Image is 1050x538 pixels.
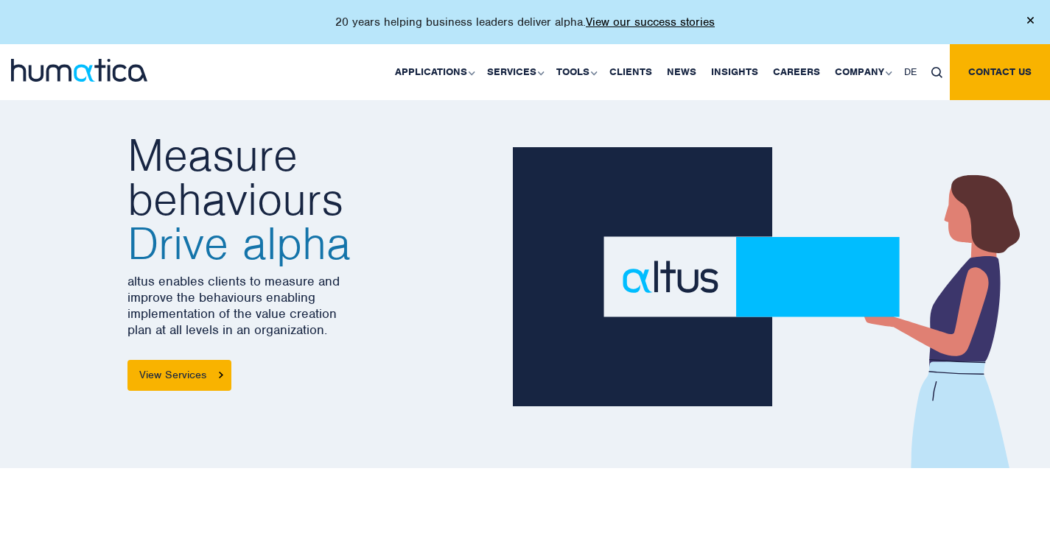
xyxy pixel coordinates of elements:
span: DE [904,66,917,78]
a: Careers [766,44,827,100]
h2: Measure behaviours [127,133,501,266]
a: Company [827,44,897,100]
img: search_icon [931,67,942,78]
a: Services [480,44,549,100]
a: Tools [549,44,602,100]
a: View our success stories [586,15,715,29]
img: about_banner1 [513,147,1043,468]
a: News [659,44,704,100]
p: altus enables clients to measure and improve the behaviours enabling implementation of the value ... [127,273,501,338]
a: DE [897,44,924,100]
p: 20 years helping business leaders deliver alpha. [335,15,715,29]
span: Drive alpha [127,222,501,266]
a: Insights [704,44,766,100]
img: logo [11,59,147,82]
a: Clients [602,44,659,100]
a: View Services [127,360,231,391]
img: arrowicon [219,372,223,378]
a: Contact us [950,44,1050,100]
a: Applications [388,44,480,100]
